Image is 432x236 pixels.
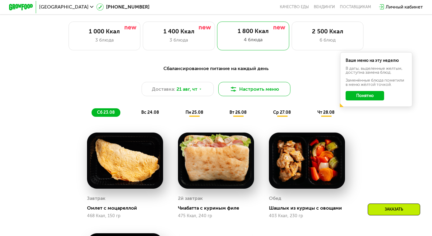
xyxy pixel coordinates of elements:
div: 4 блюда [223,36,283,43]
a: Вендинги [314,5,335,9]
div: 403 Ккал, 230 гр [269,214,345,218]
div: 3 блюда [149,36,209,44]
span: вс 24.08 [141,110,159,115]
a: [PHONE_NUMBER] [96,3,149,11]
div: 1 400 Ккал [149,28,209,35]
span: чт 28.08 [317,110,334,115]
button: Понятно [346,91,384,101]
div: 2 500 Ккал [298,28,357,35]
span: 21 авг, чт [176,86,197,93]
span: сб 23.08 [97,110,115,115]
div: 1 000 Ккал [75,28,134,35]
div: 6 блюд [298,36,357,44]
span: Доставка: [152,86,175,93]
div: 3 блюда [75,36,134,44]
span: [GEOGRAPHIC_DATA] [39,5,89,9]
div: 2й завтрак [178,194,203,203]
div: 468 Ккал, 150 гр [87,214,163,218]
a: Качество еды [280,5,309,9]
div: Заменённые блюда пометили в меню жёлтой точкой. [346,78,407,87]
div: 475 Ккал, 240 гр [178,214,254,218]
div: поставщикам [340,5,371,9]
div: Обед [269,194,281,203]
button: Настроить меню [218,82,290,96]
div: Сбалансированное питание на каждый день [39,65,394,72]
div: В даты, выделенные желтым, доступна замена блюд. [346,66,407,75]
div: Омлет с моцареллой [87,205,168,211]
span: вт 26.08 [229,110,246,115]
div: Заказать [368,204,420,215]
div: Завтрак [87,194,105,203]
span: ср 27.08 [273,110,291,115]
div: Чиабатта с куриным филе [178,205,259,211]
div: Шашлык из курицы с овощами [269,205,350,211]
div: Личный кабинет [386,3,423,11]
div: Ваше меню на эту неделю [346,59,407,63]
div: 1 800 Ккал [223,28,283,35]
span: пн 25.08 [186,110,203,115]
